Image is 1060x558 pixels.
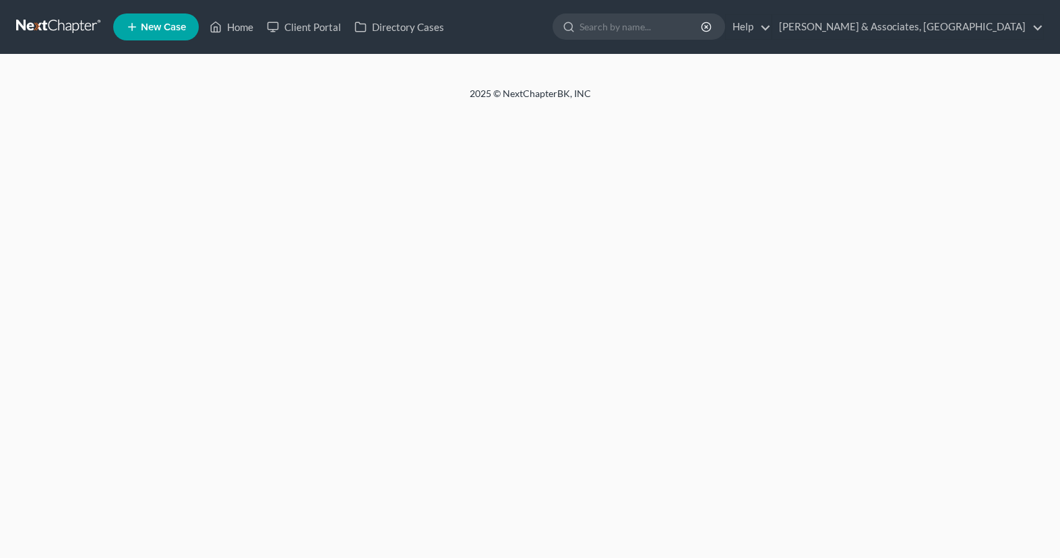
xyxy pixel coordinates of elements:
[348,15,451,39] a: Directory Cases
[772,15,1043,39] a: [PERSON_NAME] & Associates, [GEOGRAPHIC_DATA]
[580,14,703,39] input: Search by name...
[260,15,348,39] a: Client Portal
[141,22,186,32] span: New Case
[203,15,260,39] a: Home
[146,87,914,111] div: 2025 © NextChapterBK, INC
[726,15,771,39] a: Help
